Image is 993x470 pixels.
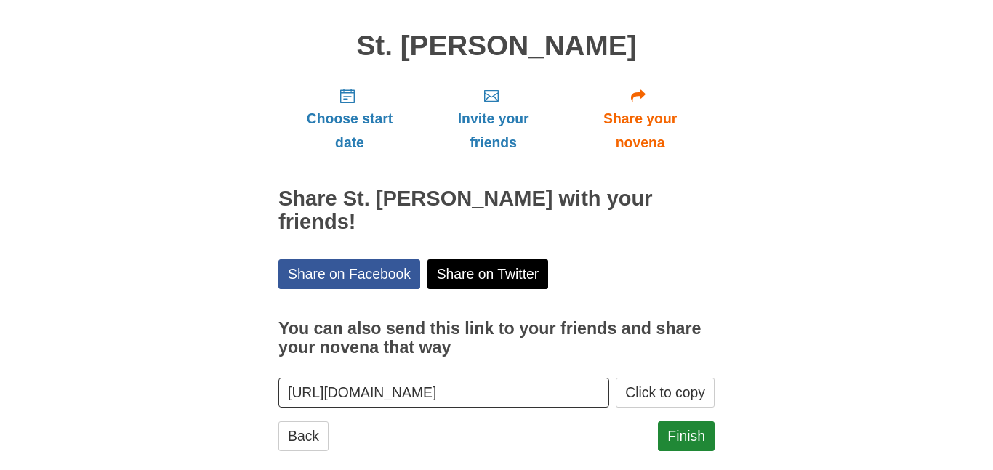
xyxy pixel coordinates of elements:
[293,107,406,155] span: Choose start date
[278,187,715,234] h2: Share St. [PERSON_NAME] with your friends!
[616,378,715,408] button: Click to copy
[278,76,421,162] a: Choose start date
[435,107,551,155] span: Invite your friends
[278,31,715,62] h1: St. [PERSON_NAME]
[427,259,549,289] a: Share on Twitter
[421,76,566,162] a: Invite your friends
[580,107,700,155] span: Share your novena
[566,76,715,162] a: Share your novena
[278,421,329,451] a: Back
[278,259,420,289] a: Share on Facebook
[658,421,715,451] a: Finish
[278,320,715,357] h3: You can also send this link to your friends and share your novena that way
